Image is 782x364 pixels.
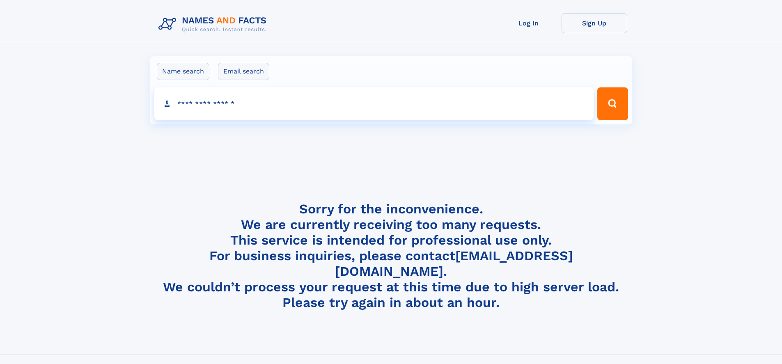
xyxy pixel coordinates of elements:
[154,87,594,120] input: search input
[496,13,562,33] a: Log In
[218,63,269,80] label: Email search
[157,63,209,80] label: Name search
[335,248,573,279] a: [EMAIL_ADDRESS][DOMAIN_NAME]
[562,13,627,33] a: Sign Up
[597,87,628,120] button: Search Button
[155,201,627,311] h4: Sorry for the inconvenience. We are currently receiving too many requests. This service is intend...
[155,13,273,35] img: Logo Names and Facts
